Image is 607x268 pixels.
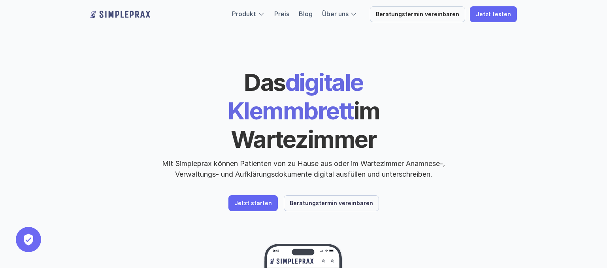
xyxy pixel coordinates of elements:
[322,10,349,18] a: Über uns
[231,96,384,153] span: im Wartezimmer
[234,200,272,207] p: Jetzt starten
[284,195,379,211] a: Beratungstermin vereinbaren
[274,10,289,18] a: Preis
[376,11,459,18] p: Beratungstermin vereinbaren
[299,10,313,18] a: Blog
[470,6,517,22] a: Jetzt testen
[228,195,278,211] a: Jetzt starten
[476,11,511,18] p: Jetzt testen
[167,68,440,153] h1: digitale Klemmbrett
[155,158,452,179] p: Mit Simpleprax können Patienten von zu Hause aus oder im Wartezimmer Anamnese-, Verwaltungs- und ...
[290,200,373,207] p: Beratungstermin vereinbaren
[244,68,285,96] span: Das
[232,10,256,18] a: Produkt
[370,6,465,22] a: Beratungstermin vereinbaren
